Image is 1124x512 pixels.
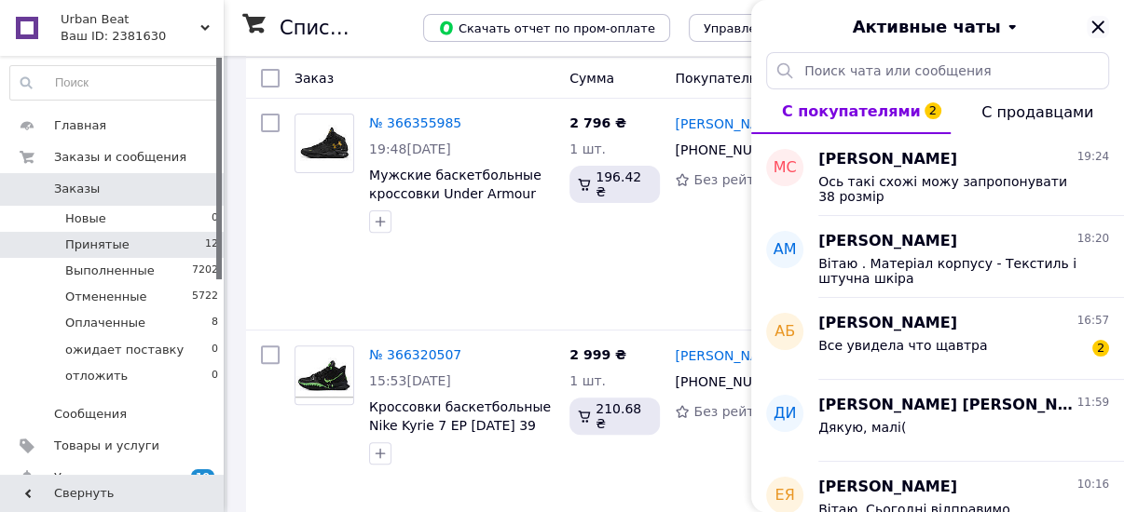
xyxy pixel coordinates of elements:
span: Дякую, малі( [818,420,906,435]
button: АМ[PERSON_NAME]18:20Вітаю . Матеріал корпусу - Текстиль і штучна шкіра [751,216,1124,298]
span: [PERSON_NAME] [818,231,957,252]
span: 11:59 [1076,395,1109,411]
span: 18:20 [1076,231,1109,247]
span: 5722 [192,289,218,305]
span: 0 [212,210,218,227]
span: [PERSON_NAME] [818,149,957,170]
div: 196.42 ₴ [569,166,660,203]
a: Фото товару [295,345,354,405]
span: МС [774,157,797,179]
a: [PERSON_NAME] [675,346,783,365]
button: Управление статусами [689,14,865,42]
span: [PERSON_NAME] [818,477,957,498]
span: Заказы [54,181,100,197]
span: 2 [1092,340,1109,357]
input: Поиск [10,66,219,100]
span: Новые [65,210,106,227]
span: Выполненные [65,263,155,279]
span: Сообщения [54,406,127,423]
button: Скачать отчет по пром-оплате [423,14,670,42]
span: Скачать отчет по пром-оплате [438,20,655,36]
button: С покупателями2 [751,89,951,134]
span: Все увидела что щавтра [818,338,987,353]
span: ДИ [774,403,796,424]
span: АМ [774,239,797,261]
span: Вітаю . Матеріал корпусу - Текстиль і штучна шкіра [818,256,1083,286]
span: 8 [212,315,218,331]
span: Urban Beat [61,11,200,28]
span: С продавцами [981,103,1093,121]
span: Покупатель [675,71,757,86]
img: Фото товару [295,353,353,397]
span: 0 [212,342,218,358]
h1: Список заказов [280,17,440,39]
span: Заказ [295,71,334,86]
span: 0 [212,368,218,384]
a: Мужские баскетбольные кроссовки Under Armour Curry One Black/Gold 44 [369,168,541,220]
a: [PERSON_NAME] [675,115,783,133]
span: Заказы и сообщения [54,149,186,166]
span: [PHONE_NUMBER] [675,142,794,157]
button: Активные чаты [803,15,1072,39]
span: 19 [191,469,214,485]
span: [PERSON_NAME] [818,313,957,334]
span: 19:48[DATE] [369,141,451,156]
span: Сумма [569,71,614,86]
span: 16:57 [1076,313,1109,329]
span: 7202 [192,263,218,279]
span: 2 999 ₴ [569,347,626,362]
a: Кроссовки баскетбольные Nike Kyrie 7 EP [DATE] 39 [369,399,551,433]
span: 1 шт. [569,373,606,388]
span: Активные чаты [853,15,1001,39]
span: 19:24 [1076,149,1109,165]
span: ЕЯ [774,485,794,506]
span: Управление статусами [704,21,850,35]
span: 10:16 [1076,477,1109,492]
span: С покупателями [782,102,921,120]
button: ДИ[PERSON_NAME] [PERSON_NAME]11:59Дякую, малі( [751,380,1124,462]
span: 12 [205,236,218,253]
span: отложить [65,368,128,384]
span: 2 [925,102,941,119]
a: Фото товару [295,114,354,173]
span: 15:53[DATE] [369,373,451,388]
span: ожидает поставку [65,342,184,358]
button: Закрыть [1087,16,1109,38]
button: С продавцами [951,89,1124,134]
button: МС[PERSON_NAME]19:24Ось такі схожі можу запропонувати 38 розмір [751,134,1124,216]
span: 2 796 ₴ [569,115,626,130]
a: № 366320507 [369,347,461,362]
span: Без рейтинга [693,404,786,419]
span: 1 шт. [569,141,606,156]
span: Ось такі схожі можу запропонувати 38 розмір [818,174,1083,204]
div: 210.68 ₴ [569,397,660,435]
input: Поиск чата или сообщения [766,52,1109,89]
span: Главная [54,117,106,134]
img: Фото товару [295,125,353,163]
div: Ваш ID: 2381630 [61,28,224,45]
button: АБ[PERSON_NAME]16:57Все увидела что щавтра2 [751,298,1124,380]
span: Уведомления [54,469,139,486]
span: Без рейтинга [693,172,786,187]
a: № 366355985 [369,115,461,130]
span: АБ [774,321,795,343]
span: Принятые [65,236,130,253]
span: [PHONE_NUMBER] [675,374,794,389]
span: Оплаченные [65,315,145,331]
span: Товары и услуги [54,438,159,454]
span: [PERSON_NAME] [PERSON_NAME] [818,395,1073,416]
span: Отмененные [65,289,146,305]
